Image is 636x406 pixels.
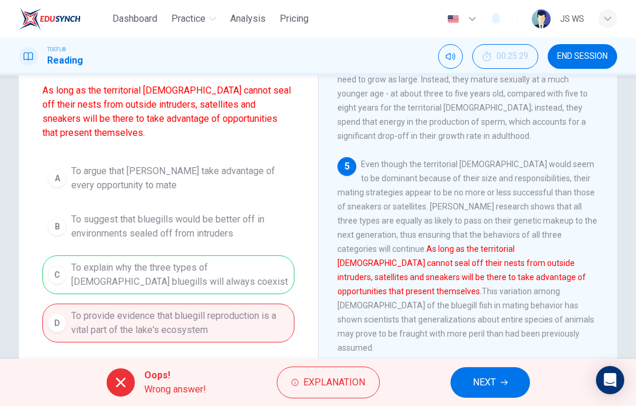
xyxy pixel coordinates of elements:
span: Analysis [230,12,266,26]
span: END SESSION [557,52,608,61]
span: Oops! [144,368,206,382]
button: END SESSION [548,44,617,69]
span: Because sneakers and satellites have, therefore, no territory to protect as territorial [DEMOGRAP... [337,46,594,141]
span: Why does the author state the following? [42,55,294,140]
span: 00:25:29 [496,52,528,61]
div: Mute [438,44,463,69]
button: 00:25:29 [472,44,538,69]
h1: Reading [47,54,83,68]
span: Pricing [280,12,309,26]
div: 5 [337,157,356,176]
span: Dashboard [112,12,157,26]
button: NEXT [450,367,530,398]
button: Pricing [275,8,313,29]
span: Explanation [303,374,365,391]
span: NEXT [473,374,496,391]
font: As long as the territorial [DEMOGRAPHIC_DATA] cannot seal off their nests from outside intruders,... [42,85,291,138]
a: EduSynch logo [19,7,108,31]
button: Explanation [277,367,380,398]
font: As long as the territorial [DEMOGRAPHIC_DATA] cannot seal off their nests from outside intruders,... [337,244,586,296]
img: en [446,15,461,24]
button: Practice [167,8,221,29]
span: Even though the territorial [DEMOGRAPHIC_DATA] would seem to be dominant because of their size an... [337,159,597,352]
img: Profile picture [532,9,551,28]
button: Analysis [226,8,270,29]
div: Hide [472,44,538,69]
div: Open Intercom Messenger [596,366,624,394]
button: Dashboard [108,8,162,29]
span: Practice [171,12,206,26]
span: Wrong answer! [144,382,206,397]
div: ๋JS WS [560,12,584,26]
span: TOEFL® [47,45,66,54]
img: EduSynch logo [19,7,81,31]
